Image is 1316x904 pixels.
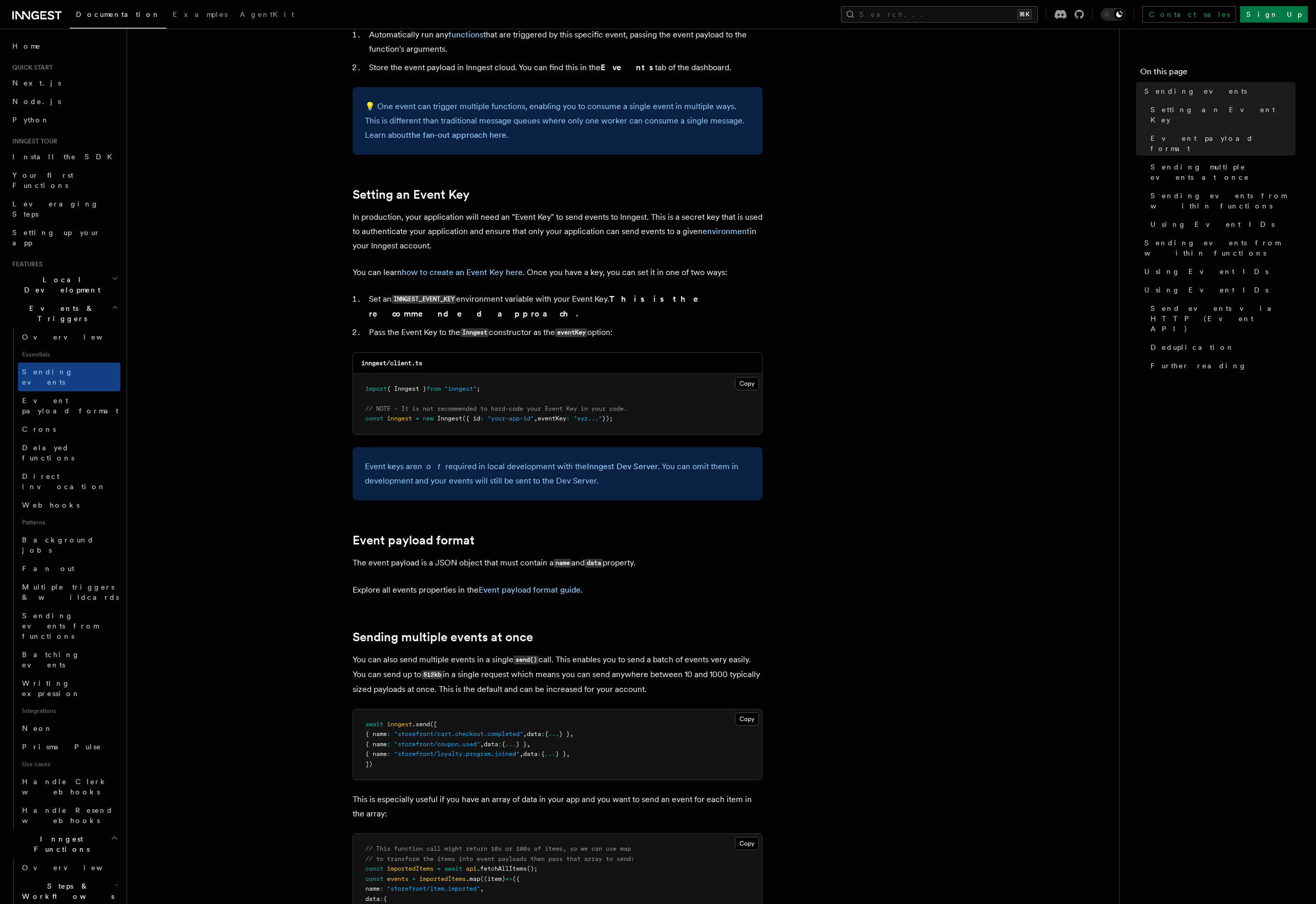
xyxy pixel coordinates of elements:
[353,265,763,280] p: You can learn . Once you have a key, you can set it in one of two ways:
[477,385,480,392] span: ;
[8,111,120,129] a: Python
[1150,191,1296,211] span: Sending events from within functions
[480,885,484,892] span: ,
[487,415,534,422] span: "your-app-id"
[538,415,566,422] span: eventKey
[841,6,1038,23] button: Search...⌘K
[466,865,477,872] span: api
[18,363,120,391] a: Sending events
[1142,6,1236,23] a: Contact sales
[8,834,111,854] span: Inngest Functions
[1150,133,1296,154] span: Event payload format
[366,28,763,56] li: Automatically run any that are triggered by this specific event, passing the event payload to the...
[545,730,548,738] span: {
[8,74,120,92] a: Next.js
[365,845,631,852] span: // This function call might return 10s or 100s of items, so we can use map
[12,97,61,106] span: Node.js
[12,116,50,124] span: Python
[387,885,480,892] span: "storefront/item.imported"
[365,721,383,728] span: await
[8,64,53,72] span: Quick start
[460,328,489,337] code: Inngest
[548,730,559,738] span: ...
[353,187,469,202] a: Setting an Event Key
[22,536,94,554] span: Background jobs
[22,724,53,732] span: Neon
[430,721,437,728] span: ([
[18,438,120,467] a: Delayed functions
[18,756,120,772] span: Use cases
[22,679,80,698] span: Writing expression
[394,730,523,738] span: "storefront/cart.checkout.completed"
[234,3,300,28] a: AgentKit
[1240,6,1308,23] a: Sign Up
[1140,66,1296,82] h4: On this page
[353,556,763,571] p: The event payload is a JSON object that must contain a and property.
[402,267,523,277] a: how to create an Event Key here
[498,741,502,748] span: :
[505,741,516,748] span: ...
[1150,361,1247,371] span: Further reading
[8,275,112,295] span: Local Development
[365,885,380,892] span: name
[512,875,520,882] span: ({
[361,360,422,367] code: inngest/client.ts
[394,750,520,758] span: "storefront/loyalty.program.joined"
[412,875,416,882] span: =
[1146,186,1296,215] a: Sending events from within functions
[538,750,541,758] span: :
[22,425,56,433] span: Crons
[412,721,430,728] span: .send
[8,148,120,166] a: Install the SDK
[1150,342,1235,352] span: Deduplication
[421,670,443,679] code: 512kb
[602,415,613,422] span: });
[523,730,527,738] span: ,
[8,260,43,268] span: Features
[12,79,61,87] span: Next.js
[735,712,759,726] button: Copy
[380,885,383,892] span: :
[1101,8,1125,20] button: Toggle dark mode
[380,895,383,902] span: :
[387,415,412,422] span: inngest
[365,895,380,902] span: data
[570,730,573,738] span: ,
[366,325,763,340] li: Pass the Event Key to the constructor as the option:
[1144,285,1268,295] span: Using Event IDs
[419,875,466,882] span: importedItems
[22,583,119,601] span: Multiple triggers & wildcards
[18,496,120,514] a: Webhooks
[353,210,763,253] p: In production, your application will need an "Event Key" to send events to Inngest. This is a sec...
[8,328,120,830] div: Events & Triggers
[523,750,538,758] span: data
[418,461,445,471] em: not
[22,472,106,491] span: Direct invocation
[18,531,120,559] a: Background jobs
[462,415,480,422] span: ({ id
[1150,303,1296,334] span: Send events via HTTP (Event API)
[365,459,750,488] p: Event keys are required in local development with the . You can omit them in development and your...
[18,514,120,531] span: Patterns
[444,865,462,872] span: await
[12,228,100,247] span: Setting up your app
[8,166,120,195] a: Your first Functions
[8,299,120,328] button: Events & Triggers
[502,741,505,748] span: {
[22,864,128,872] span: Overview
[12,153,118,161] span: Install the SDK
[527,741,530,748] span: ,
[365,750,387,758] span: { name
[353,792,763,821] p: This is especially useful if you have an array of data in your app and you want to send an event ...
[505,875,512,882] span: =>
[365,855,634,863] span: // to transform the items into event payloads then pass that array to send:
[18,801,120,830] a: Handle Resend webhooks
[585,559,603,567] code: data
[18,858,120,877] a: Overview
[365,865,383,872] span: const
[559,730,570,738] span: } }
[573,415,602,422] span: "xyz..."
[8,223,120,252] a: Setting up your app
[240,10,294,18] span: AgentKit
[566,415,570,422] span: :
